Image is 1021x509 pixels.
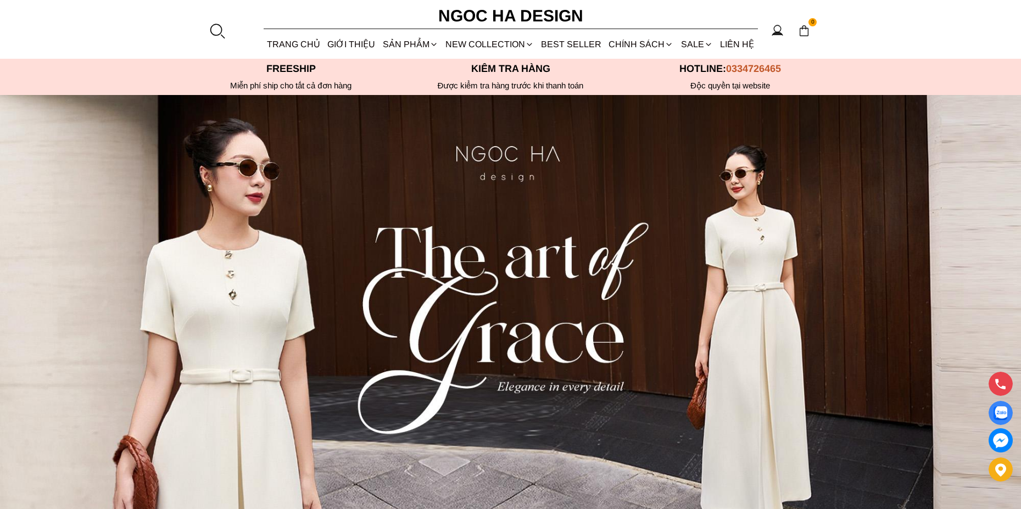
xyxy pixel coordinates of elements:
[605,30,677,59] div: Chính sách
[471,63,550,74] font: Kiểm tra hàng
[989,428,1013,452] a: messenger
[324,30,379,59] a: GIỚI THIỆU
[428,3,593,29] a: Ngoc Ha Design
[994,406,1007,420] img: Display image
[677,30,716,59] a: SALE
[726,63,781,74] span: 0334726465
[401,81,621,91] p: Được kiểm tra hàng trước khi thanh toán
[538,30,605,59] a: BEST SELLER
[379,30,442,59] div: SẢN PHẨM
[798,25,810,37] img: img-CART-ICON-ksit0nf1
[181,81,401,91] div: Miễn phí ship cho tất cả đơn hàng
[442,30,537,59] a: NEW COLLECTION
[989,401,1013,425] a: Display image
[264,30,324,59] a: TRANG CHỦ
[621,81,840,91] h6: Độc quyền tại website
[621,63,840,75] p: Hotline:
[808,18,817,27] span: 0
[716,30,757,59] a: LIÊN HỆ
[181,63,401,75] p: Freeship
